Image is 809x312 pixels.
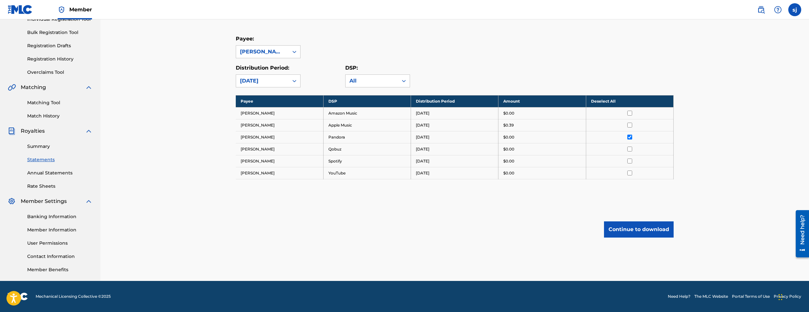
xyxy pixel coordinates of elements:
img: help [774,6,782,14]
div: [DATE] [240,77,285,85]
td: [DATE] [411,167,498,179]
td: [PERSON_NAME] [236,155,323,167]
th: DSP [323,95,411,107]
td: Spotify [323,155,411,167]
a: Summary [27,143,93,150]
a: Public Search [755,3,768,16]
img: Matching [8,84,16,91]
td: [PERSON_NAME] [236,107,323,119]
a: Statements [27,156,93,163]
td: Pandora [323,131,411,143]
span: Member Settings [21,197,67,205]
img: search [757,6,765,14]
p: $0.00 [503,158,514,164]
img: expand [85,84,93,91]
img: logo [8,293,28,300]
p: $0.00 [503,110,514,116]
img: Member Settings [8,197,16,205]
label: DSP: [345,65,358,71]
a: User Permissions [27,240,93,247]
img: expand [85,127,93,135]
div: Widget de chat [664,52,809,312]
p: $0.00 [503,170,514,176]
span: Member [69,6,92,13]
label: Distribution Period: [236,65,289,71]
a: Contact Information [27,253,93,260]
td: Amazon Music [323,107,411,119]
th: Distribution Period [411,95,498,107]
a: Member Information [27,227,93,233]
td: [PERSON_NAME] [236,167,323,179]
span: Royalties [21,127,45,135]
span: Mechanical Licensing Collective © 2025 [36,294,111,299]
td: [DATE] [411,143,498,155]
th: Payee [236,95,323,107]
a: Banking Information [27,213,93,220]
td: [DATE] [411,131,498,143]
div: All [349,77,394,85]
a: Matching Tool [27,99,93,106]
p: $0.00 [503,146,514,152]
div: Help [771,3,784,16]
iframe: Chat Widget [664,52,809,312]
div: [PERSON_NAME] [240,48,285,56]
td: [PERSON_NAME] [236,131,323,143]
td: Qobuz [323,143,411,155]
p: $0.39 [503,122,514,128]
td: [PERSON_NAME] [236,119,323,131]
img: expand [85,197,93,205]
a: Registration Drafts [27,42,93,49]
a: Rate Sheets [27,183,93,190]
a: Member Benefits [27,266,93,273]
td: [DATE] [411,119,498,131]
td: Apple Music [323,119,411,131]
label: Payee: [236,36,254,42]
a: Annual Statements [27,170,93,176]
td: YouTube [323,167,411,179]
img: Top Rightsholder [58,6,65,14]
img: Royalties [8,127,16,135]
a: Registration History [27,56,93,62]
div: User Menu [788,3,801,16]
td: [DATE] [411,155,498,167]
td: [PERSON_NAME] [236,143,323,155]
button: Continue to download [604,221,674,238]
iframe: Resource Center [791,208,809,260]
th: Deselect All [586,95,673,107]
a: Bulk Registration Tool [27,29,93,36]
span: Matching [21,84,46,91]
img: MLC Logo [8,5,33,14]
a: Overclaims Tool [27,69,93,76]
th: Amount [498,95,586,107]
td: [DATE] [411,107,498,119]
p: $0.00 [503,134,514,140]
div: Glisser [779,287,782,307]
a: Match History [27,113,93,119]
